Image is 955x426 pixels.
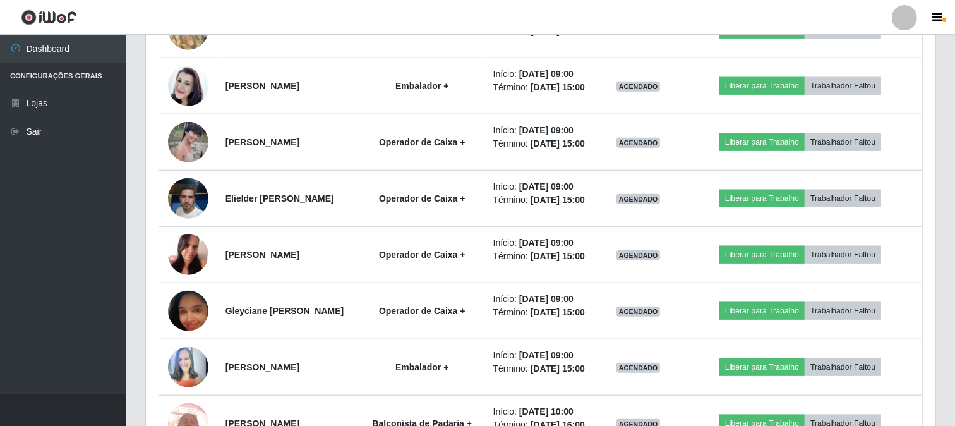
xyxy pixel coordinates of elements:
[225,362,299,372] strong: [PERSON_NAME]
[493,137,591,150] li: Término:
[719,190,805,207] button: Liberar para Trabalho
[395,81,448,91] strong: Embalador +
[519,181,574,192] time: [DATE] 09:00
[225,193,334,204] strong: Elielder [PERSON_NAME]
[805,77,881,95] button: Trabalhador Faltou
[493,124,591,137] li: Início:
[519,238,574,248] time: [DATE] 09:00
[805,246,881,264] button: Trabalhador Faltou
[379,137,465,147] strong: Operador de Caixa +
[21,9,77,25] img: CoreUI Logo
[719,358,805,376] button: Liberar para Trabalho
[379,193,465,204] strong: Operador de Caixa +
[616,307,661,317] span: AGENDADO
[379,306,465,316] strong: Operador de Caixa +
[531,138,585,149] time: [DATE] 15:00
[225,81,299,91] strong: [PERSON_NAME]
[493,193,591,207] li: Término:
[519,406,574,417] time: [DATE] 10:00
[168,340,208,394] img: 1737928843206.jpeg
[531,363,585,374] time: [DATE] 15:00
[719,302,805,320] button: Liberar para Trabalho
[805,190,881,207] button: Trabalhador Faltou
[805,358,881,376] button: Trabalhador Faltou
[493,236,591,250] li: Início:
[493,68,591,81] li: Início:
[168,50,208,122] img: 1753233779837.jpeg
[616,363,661,373] span: AGENDADO
[719,133,805,151] button: Liberar para Trabalho
[493,180,591,193] li: Início:
[519,125,574,135] time: [DATE] 09:00
[225,306,344,316] strong: Gleyciane [PERSON_NAME]
[395,362,448,372] strong: Embalador +
[493,293,591,306] li: Início:
[493,250,591,263] li: Término:
[519,294,574,304] time: [DATE] 09:00
[616,194,661,204] span: AGENDADO
[531,82,585,92] time: [DATE] 15:00
[225,250,299,260] strong: [PERSON_NAME]
[616,82,661,92] span: AGENDADO
[493,349,591,362] li: Início:
[493,405,591,418] li: Início:
[168,275,208,347] img: 1756729005902.jpeg
[168,228,208,281] img: 1749323828428.jpeg
[531,251,585,261] time: [DATE] 15:00
[493,306,591,319] li: Término:
[225,137,299,147] strong: [PERSON_NAME]
[168,122,208,162] img: 1617198337870.jpeg
[493,362,591,375] li: Término:
[616,250,661,260] span: AGENDADO
[493,81,591,94] li: Término:
[616,138,661,148] span: AGENDADO
[805,133,881,151] button: Trabalhador Faltou
[719,77,805,95] button: Liberar para Trabalho
[531,195,585,205] time: [DATE] 15:00
[805,302,881,320] button: Trabalhador Faltou
[379,250,465,260] strong: Operador de Caixa +
[519,350,574,360] time: [DATE] 09:00
[168,162,208,234] img: 1745009989662.jpeg
[531,307,585,317] time: [DATE] 15:00
[519,69,574,79] time: [DATE] 09:00
[719,246,805,264] button: Liberar para Trabalho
